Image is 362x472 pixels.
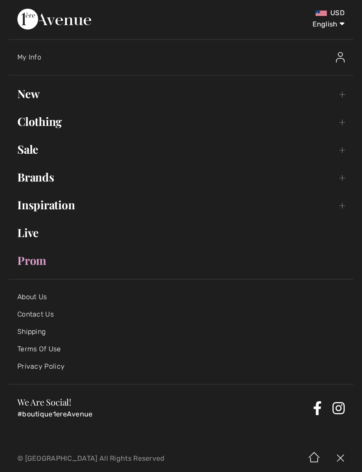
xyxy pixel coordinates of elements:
[17,53,41,61] span: My Info
[17,410,309,419] p: #boutique1ereAvenue
[17,293,47,301] a: About Us
[9,84,353,103] a: New
[9,112,353,131] a: Clothing
[17,455,214,462] p: © [GEOGRAPHIC_DATA] All Rights Reserved
[214,9,345,17] div: USD
[17,43,353,71] a: My InfoMy Info
[17,327,46,336] a: Shipping
[9,140,353,159] a: Sale
[327,445,353,472] img: X
[332,401,345,415] a: Instagram
[17,398,309,406] h3: We Are Social!
[9,223,353,242] a: Live
[313,401,322,415] a: Facebook
[9,168,353,187] a: Brands
[17,310,54,318] a: Contact Us
[17,9,91,30] img: 1ère Avenue
[17,345,61,353] a: Terms Of Use
[17,362,65,370] a: Privacy Policy
[9,251,353,270] a: Prom
[301,445,327,472] img: Home
[336,52,345,63] img: My Info
[9,195,353,215] a: Inspiration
